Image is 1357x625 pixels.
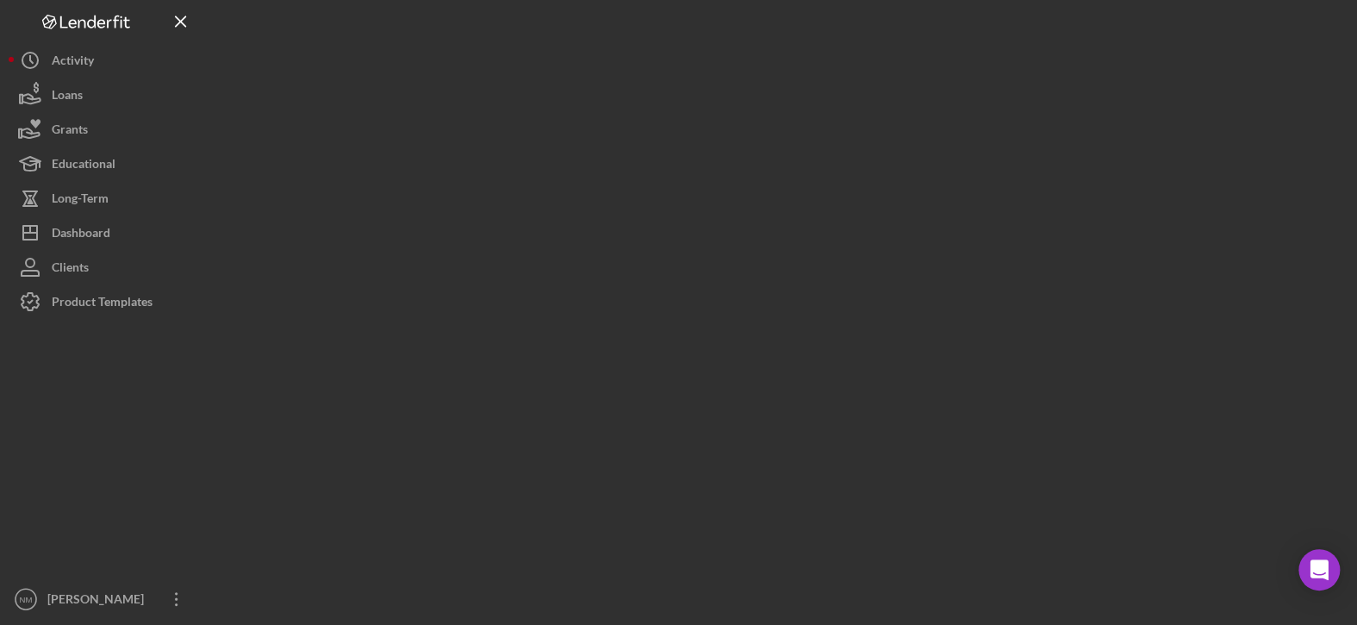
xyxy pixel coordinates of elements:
button: NM[PERSON_NAME] [9,582,198,616]
button: Educational [9,147,198,181]
button: Long-Term [9,181,198,216]
button: Loans [9,78,198,112]
button: Grants [9,112,198,147]
div: Clients [52,250,89,289]
div: Open Intercom Messenger [1298,549,1340,591]
button: Dashboard [9,216,198,250]
button: Activity [9,43,198,78]
div: [PERSON_NAME] [43,582,155,621]
text: NM [20,595,33,604]
div: Dashboard [52,216,110,254]
div: Product Templates [52,284,153,323]
div: Grants [52,112,88,151]
div: Loans [52,78,83,116]
div: Educational [52,147,115,185]
div: Activity [52,43,94,82]
button: Product Templates [9,284,198,319]
div: Long-Term [52,181,109,220]
button: Clients [9,250,198,284]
